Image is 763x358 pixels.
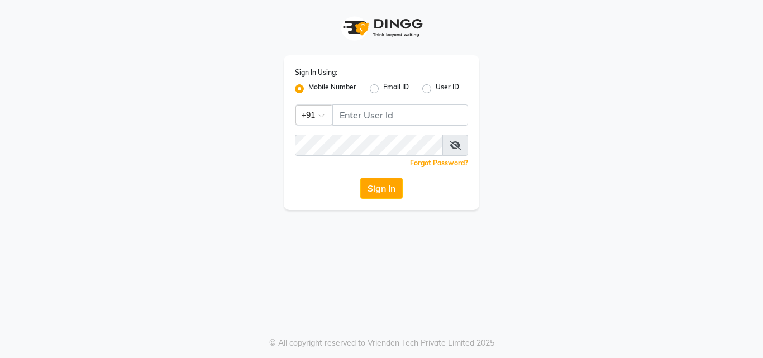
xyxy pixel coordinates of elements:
label: Sign In Using: [295,68,337,78]
label: Mobile Number [308,82,356,96]
input: Username [295,135,443,156]
a: Forgot Password? [410,159,468,167]
button: Sign In [360,178,403,199]
label: User ID [436,82,459,96]
label: Email ID [383,82,409,96]
img: logo1.svg [337,11,426,44]
input: Username [332,104,468,126]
